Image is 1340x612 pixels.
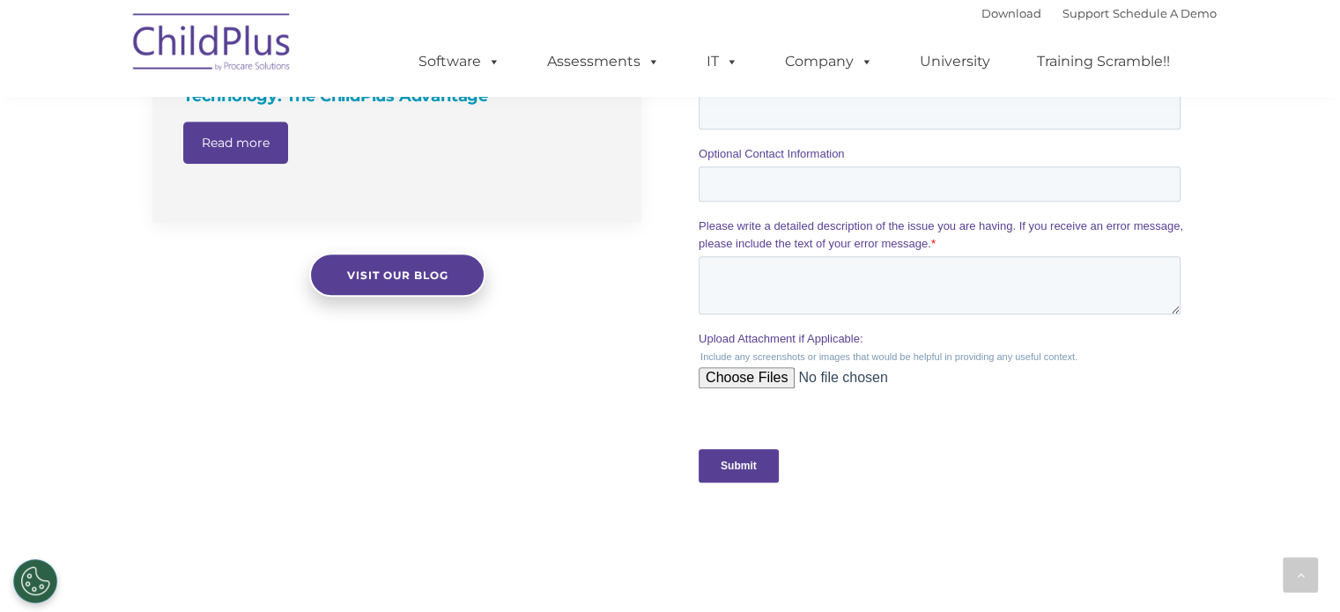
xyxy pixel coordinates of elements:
a: Read more [183,122,288,164]
a: IT [689,44,756,79]
a: Download [981,6,1041,20]
a: Schedule A Demo [1113,6,1217,20]
img: ChildPlus by Procare Solutions [124,1,300,89]
iframe: Chat Widget [945,28,1340,612]
a: Software [401,44,518,79]
a: Company [767,44,891,79]
button: Cookies Settings [13,559,57,603]
span: Visit our blog [346,269,448,282]
a: University [902,44,1008,79]
a: Support [1062,6,1109,20]
font: | [981,6,1217,20]
a: Visit our blog [309,253,485,297]
a: Assessments [529,44,677,79]
span: Last name [245,116,299,129]
span: Phone number [245,188,320,202]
